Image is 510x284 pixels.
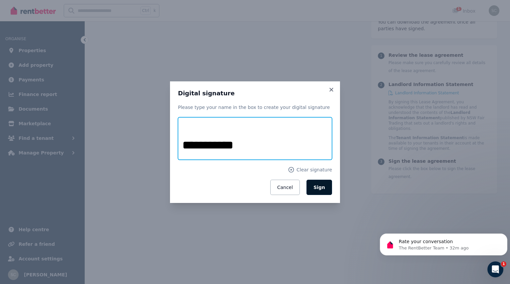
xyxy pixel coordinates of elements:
[178,104,332,111] p: Please type your name in the box to create your digital signature
[487,261,503,277] iframe: Intercom live chat
[297,166,332,173] span: Clear signature
[306,180,332,195] button: Sign
[178,89,332,97] h3: Digital signature
[270,180,300,195] button: Cancel
[313,185,325,190] span: Sign
[377,220,510,266] iframe: Intercom notifications message
[501,261,506,267] span: 1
